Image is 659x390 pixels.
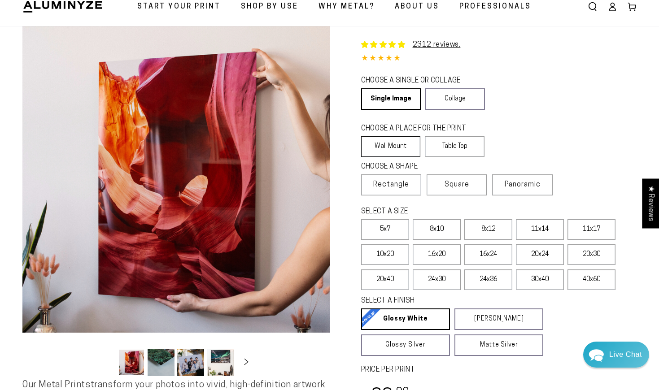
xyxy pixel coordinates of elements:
label: Table Top [425,136,484,157]
button: Load image 2 in gallery view [148,349,175,376]
label: 20x30 [567,244,615,265]
label: 40x60 [567,269,615,290]
label: 20x40 [361,269,409,290]
a: Glossy White [361,308,450,330]
label: 10x20 [361,244,409,265]
div: 4.85 out of 5.0 stars [361,52,637,65]
label: Wall Mount [361,136,421,157]
a: Single Image [361,88,421,110]
a: [PERSON_NAME] [454,308,543,330]
span: Rectangle [373,179,409,190]
a: Matte Silver [454,334,543,356]
legend: CHOOSE A SINGLE OR COLLAGE [361,76,477,86]
span: Panoramic [505,181,541,188]
label: 11x14 [516,219,564,240]
legend: CHOOSE A SHAPE [361,162,478,172]
span: Professionals [459,0,531,13]
label: 16x24 [464,244,512,265]
media-gallery: Gallery Viewer [22,26,330,379]
button: Load image 1 in gallery view [118,349,145,376]
span: Shop By Use [241,0,298,13]
label: 30x40 [516,269,564,290]
label: 20x24 [516,244,564,265]
button: Slide right [236,353,256,373]
span: Start Your Print [137,0,221,13]
a: Collage [425,88,485,110]
div: Chat widget toggle [583,342,649,368]
div: Contact Us Directly [609,342,642,368]
label: 24x36 [464,269,512,290]
button: Load image 4 in gallery view [207,349,234,376]
legend: SELECT A FINISH [361,296,523,306]
legend: SELECT A SIZE [361,207,523,217]
label: 24x30 [413,269,461,290]
button: Load image 3 in gallery view [177,349,204,376]
label: 16x20 [413,244,461,265]
span: Why Metal? [319,0,375,13]
label: 5x7 [361,219,409,240]
span: Square [445,179,469,190]
label: 8x12 [464,219,512,240]
a: Glossy Silver [361,334,450,356]
div: Click to open Judge.me floating reviews tab [642,178,659,228]
label: PRICE PER PRINT [361,365,637,375]
label: 11x17 [567,219,615,240]
label: 8x10 [413,219,461,240]
a: 2312 reviews. [413,41,461,48]
legend: CHOOSE A PLACE FOR THE PRINT [361,124,476,134]
button: Slide left [96,353,115,373]
span: About Us [395,0,439,13]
